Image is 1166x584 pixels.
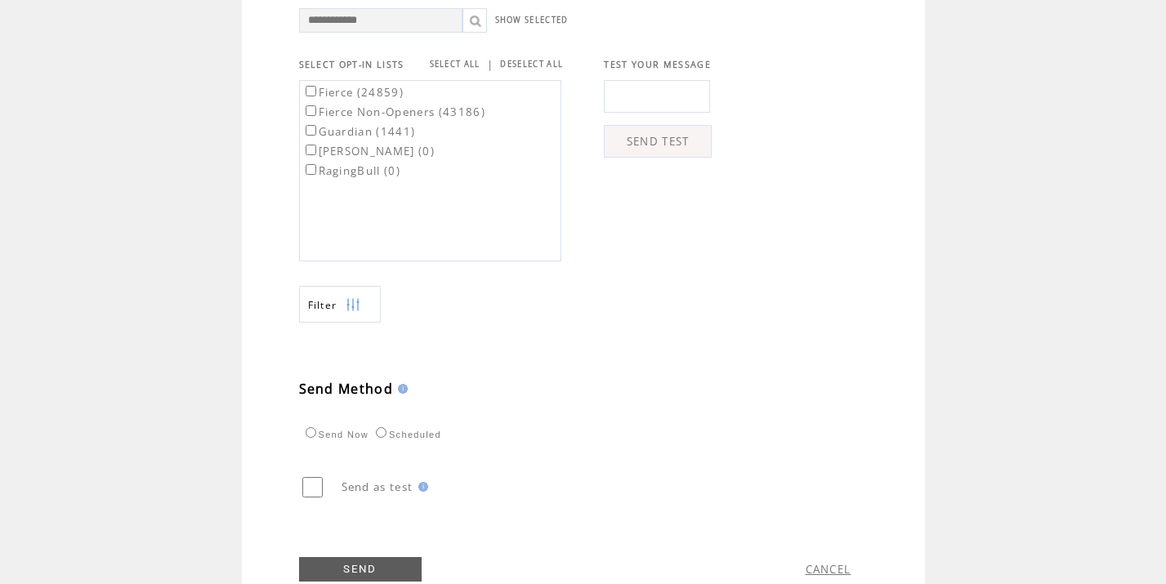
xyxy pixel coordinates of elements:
input: Guardian (1441) [306,125,316,136]
input: Fierce Non-Openers (43186) [306,105,316,116]
input: Scheduled [376,427,386,438]
span: Send as test [342,479,413,494]
span: | [487,57,494,72]
img: help.gif [413,482,428,492]
label: Fierce Non-Openers (43186) [302,105,486,119]
img: filters.png [346,287,360,323]
span: Send Method [299,380,394,398]
label: [PERSON_NAME] (0) [302,144,436,158]
a: SHOW SELECTED [495,15,569,25]
span: Show filters [308,298,337,312]
span: SELECT OPT-IN LISTS [299,59,404,70]
a: SEND [299,557,422,582]
input: [PERSON_NAME] (0) [306,145,316,155]
a: SELECT ALL [430,59,480,69]
a: DESELECT ALL [500,59,563,69]
a: SEND TEST [604,125,712,158]
img: help.gif [393,384,408,394]
label: Fierce (24859) [302,85,404,100]
input: Send Now [306,427,316,438]
label: Scheduled [372,430,441,439]
input: RagingBull (0) [306,164,316,175]
label: Guardian (1441) [302,124,416,139]
a: CANCEL [806,562,851,577]
label: Send Now [302,430,369,439]
a: Filter [299,286,381,323]
label: RagingBull (0) [302,163,401,178]
input: Fierce (24859) [306,86,316,96]
span: TEST YOUR MESSAGE [604,59,711,70]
